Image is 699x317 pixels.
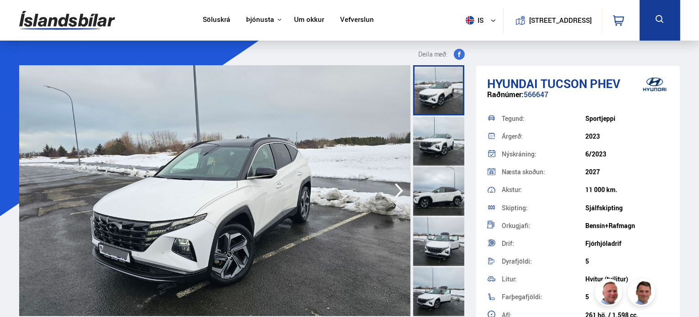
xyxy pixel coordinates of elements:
div: 2027 [585,168,669,176]
img: svg+xml;base64,PHN2ZyB4bWxucz0iaHR0cDovL3d3dy53My5vcmcvMjAwMC9zdmciIHdpZHRoPSI1MTIiIGhlaWdodD0iNT... [466,16,474,25]
div: Akstur: [502,187,585,193]
button: Opna LiveChat spjallviðmót [7,4,35,31]
div: Dyrafjöldi: [502,258,585,265]
div: Bensín+Rafmagn [585,222,669,229]
div: Tegund: [502,115,585,122]
img: 2934396.jpeg [19,65,410,316]
img: FbJEzSuNWCJXmdc-.webp [629,280,657,307]
div: Skipting: [502,205,585,211]
a: Vefverslun [340,16,374,25]
span: Hyundai [487,75,538,92]
div: Litur: [502,276,585,282]
div: Drif: [502,240,585,247]
button: [STREET_ADDRESS] [533,16,589,24]
button: Deila með: [415,49,468,60]
div: Hvítur (tvílitur) [585,275,669,283]
button: is [462,7,503,34]
img: G0Ugv5HjCgRt.svg [19,5,115,35]
div: Næsta skoðun: [502,169,585,175]
img: siFngHWaQ9KaOqBr.png [596,280,624,307]
span: Tucson PHEV [541,75,620,92]
div: 6/2023 [585,151,669,158]
div: 566647 [487,90,669,108]
span: Deila með: [418,49,448,60]
a: Söluskrá [203,16,230,25]
div: Orkugjafi: [502,223,585,229]
div: Árgerð: [502,133,585,140]
a: Um okkur [294,16,324,25]
div: 5 [585,258,669,265]
img: brand logo [636,70,673,99]
button: Þjónusta [246,16,274,24]
div: Sportjeppi [585,115,669,122]
span: is [462,16,485,25]
div: Farþegafjöldi: [502,294,585,300]
div: 5 [585,293,669,301]
div: 2023 [585,133,669,140]
span: Raðnúmer: [487,89,524,99]
div: Fjórhjóladrif [585,240,669,247]
div: Nýskráning: [502,151,585,157]
div: Sjálfskipting [585,204,669,212]
a: [STREET_ADDRESS] [508,7,597,33]
div: 11 000 km. [585,186,669,193]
